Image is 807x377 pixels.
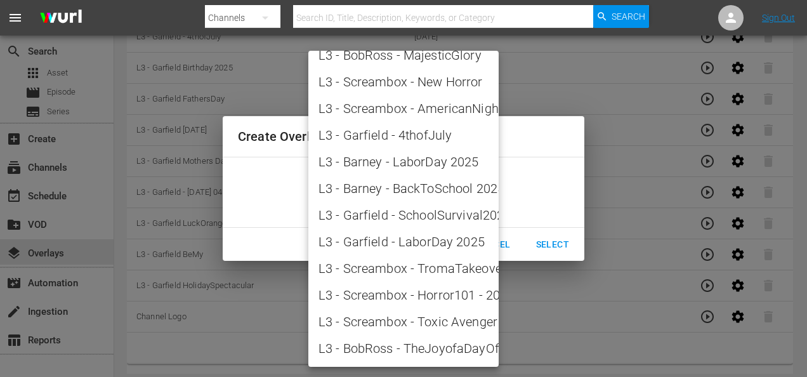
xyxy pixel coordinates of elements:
span: L3 - Screambox - New Horror [318,72,489,91]
span: L3 - Screambox - Horror101 - 2025 [318,286,489,305]
span: L3 - Garfield - LaborDay 2025 [318,232,489,251]
img: ans4CAIJ8jUAAAAAAAAAAAAAAAAAAAAAAAAgQb4GAAAAAAAAAAAAAAAAAAAAAAAAJMjXAAAAAAAAAAAAAAAAAAAAAAAAgAT5G... [30,3,91,33]
span: Search [612,5,645,28]
span: L3 - Screambox - Toxic Avenger [318,312,489,331]
span: L3 - Garfield - SchoolSurvival2025 [318,206,489,225]
span: L3 - Barney - BackToSchool 2025 [318,179,489,198]
span: L3 - Screambox - AmericanNightmares [318,99,489,118]
span: L3 - BobRoss - MajesticGlory [318,46,489,65]
a: Sign Out [762,13,795,23]
span: L3 - Barney - LaborDay 2025 [318,152,489,171]
span: L3 - BobRoss - TheJoyofaDayOff [318,339,489,358]
span: menu [8,10,23,25]
span: L3 - Garfield - 4thofJuly [318,126,489,145]
span: L3 - Screambox - TromaTakeover2025 [318,259,489,278]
